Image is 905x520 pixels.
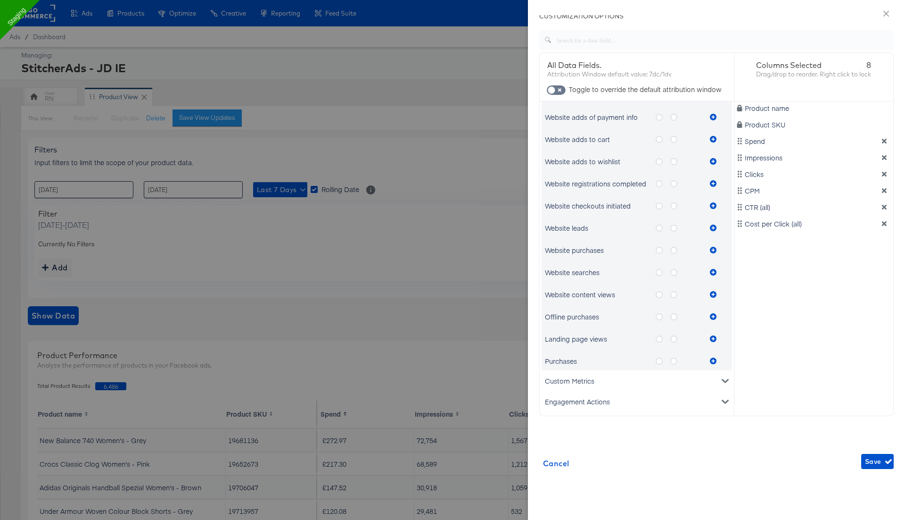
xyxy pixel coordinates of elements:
div: CTR (all) [736,202,892,212]
div: Website searches [545,268,649,277]
span: Toggle to override the default attribution window [569,84,722,94]
span: 8 [866,60,871,70]
span: CTR (all) [745,202,770,212]
div: CPM [736,186,892,195]
input: Search for a data field... [551,26,894,47]
div: Purchases [545,356,649,366]
div: Website registrations completed [545,179,649,188]
span: Cancel [543,457,569,470]
div: Offline purchases [545,312,649,321]
div: Columns Selected [756,60,871,70]
span: Save [865,456,890,468]
div: Drag/drop to reorder. Right click to lock [756,70,871,79]
div: Website adds of payment info [545,112,649,122]
div: Engagement Actions [542,391,732,412]
div: Cost per Click (all) [736,219,892,228]
div: Spend [736,136,892,146]
div: Website purchases [545,245,649,255]
div: CUSTOMIZATION OPTIONS [539,12,894,21]
div: Website checkouts initiated [545,201,649,210]
div: All Data Fields. [547,60,726,70]
span: CPM [745,186,760,195]
div: Website adds to cart [545,134,649,144]
span: close [882,10,890,17]
button: Save [861,454,894,469]
div: Custom Metrics [542,370,732,391]
span: Cost per Click (all) [745,219,802,228]
span: Impressions [745,153,782,162]
div: Website adds to wishlist [545,157,649,166]
div: metrics-list [540,101,734,413]
div: Clicks [736,169,892,179]
div: Landing page views [545,334,649,344]
div: Attribution Window default value: 7dc/1dv [547,70,726,79]
span: Spend [745,136,765,146]
div: Website content views [545,290,649,299]
span: Clicks [745,169,764,179]
div: dimension-list [734,53,894,416]
span: Product SKU [745,120,785,129]
button: Cancel [539,454,573,473]
div: Impressions [736,153,892,162]
div: Website leads [545,223,649,233]
span: Product name [745,103,789,113]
